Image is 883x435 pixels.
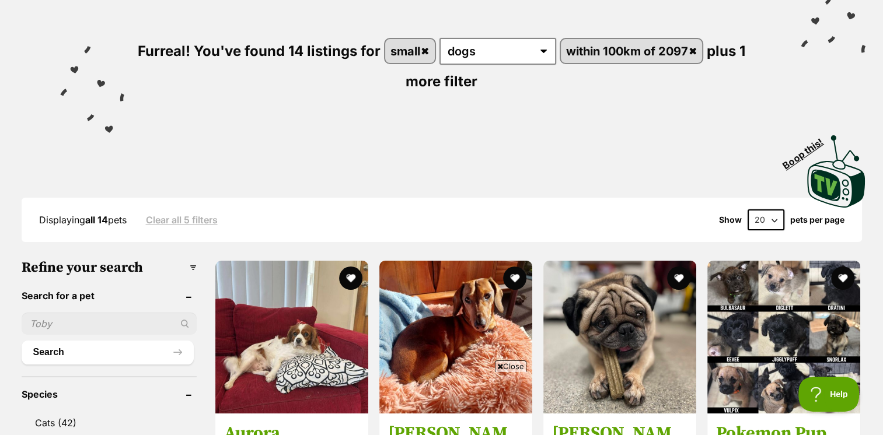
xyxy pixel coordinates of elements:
[790,215,844,224] label: pets per page
[146,215,218,225] a: Clear all 5 filters
[406,43,745,90] span: plus 1 more filter
[543,261,696,413] img: Sir Slug - Pug Dog
[561,39,703,63] a: within 100km of 2097
[22,389,197,399] header: Species
[22,313,197,335] input: Toby
[707,261,860,413] img: Pokemon Puppies - Poodle Dog
[385,39,435,63] a: small
[503,266,526,290] button: favourite
[807,135,865,208] img: PetRescue TV logo
[798,377,860,412] iframe: Help Scout Beacon - Open
[339,266,362,290] button: favourite
[39,214,127,226] span: Displaying pets
[215,261,368,413] img: Aurora - Cavalier King Charles Spaniel Dog
[832,266,855,290] button: favourite
[667,266,690,290] button: favourite
[719,215,742,224] span: Show
[807,125,865,210] a: Boop this!
[22,341,194,364] button: Search
[22,290,197,301] header: Search for a pet
[138,43,381,59] span: Furreal! You've found 14 listings for
[22,411,197,435] a: Cats (42)
[495,360,526,372] span: Close
[781,129,835,171] span: Boop this!
[22,259,197,276] h3: Refine your search
[379,261,532,413] img: Bruce 🌭 - Dachshund (Miniature) Dog
[229,377,654,429] iframe: Advertisement
[85,214,108,226] strong: all 14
